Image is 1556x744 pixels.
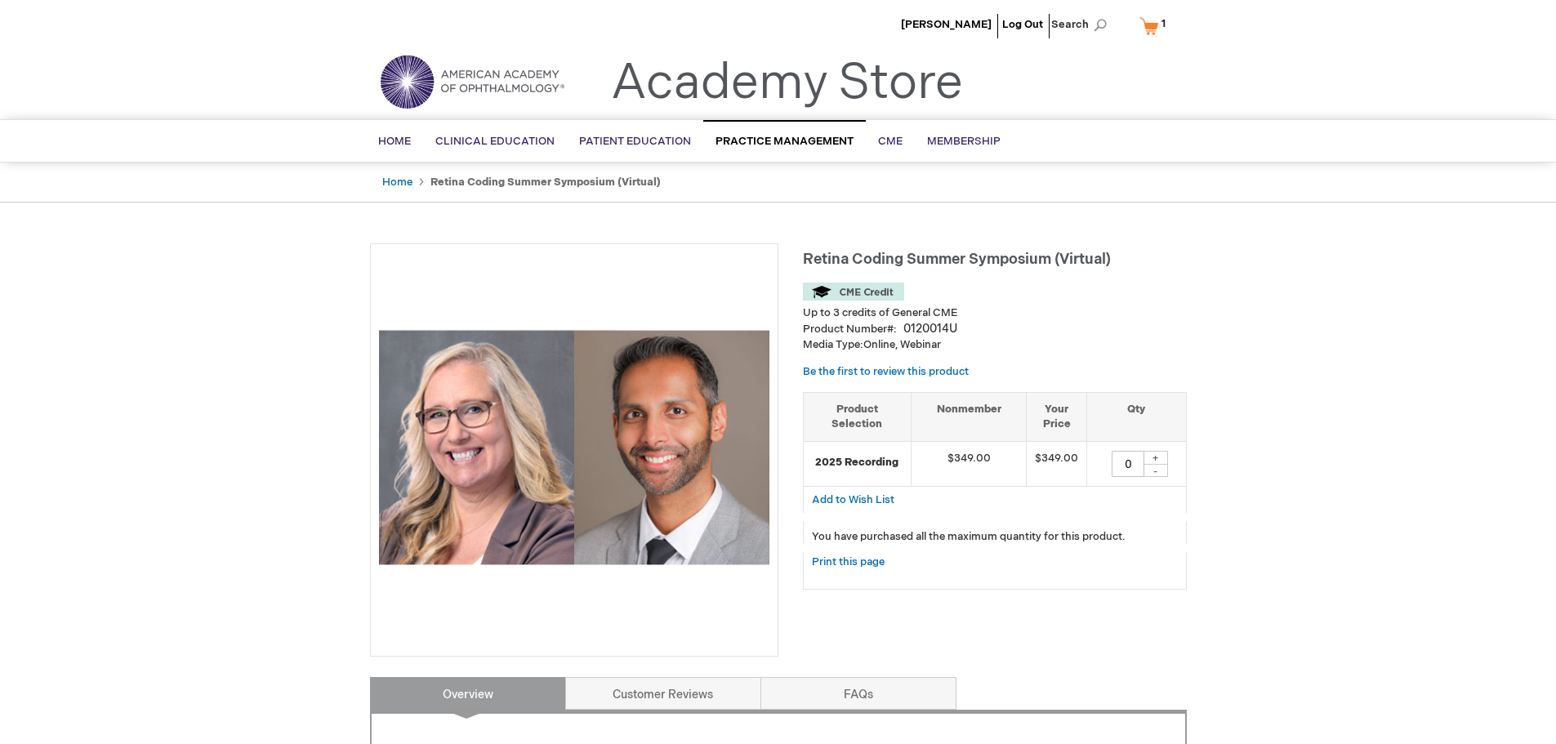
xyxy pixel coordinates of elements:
[803,337,1187,353] p: Online, Webinar
[1136,11,1176,40] a: 1
[912,392,1027,441] th: Nonmember
[803,305,1187,321] li: Up to 3 credits of General CME
[812,552,885,572] a: Print this page
[878,135,903,148] span: CME
[1027,392,1087,441] th: Your Price
[611,54,963,113] a: Academy Store
[378,135,411,148] span: Home
[803,251,1111,268] span: Retina Coding Summer Symposium (Virtual)
[804,392,912,441] th: Product Selection
[927,135,1001,148] span: Membership
[803,283,904,301] img: CME Credit
[565,677,761,710] a: Customer Reviews
[1051,8,1113,41] span: Search
[901,18,992,31] a: [PERSON_NAME]
[1002,18,1043,31] a: Log Out
[803,365,969,378] a: Be the first to review this product
[1087,392,1186,441] th: Qty
[1112,451,1144,477] input: Qty
[435,135,555,148] span: Clinical Education
[803,338,863,351] strong: Media Type:
[379,252,769,643] img: Retina Coding Summer Symposium (Virtual)
[1161,17,1166,30] span: 1
[812,455,903,470] strong: 2025 Recording
[912,441,1027,486] td: $349.00
[579,135,691,148] span: Patient Education
[1144,451,1168,465] div: +
[370,677,566,710] a: Overview
[716,135,854,148] span: Practice Management
[903,321,957,337] div: 0120014U
[1027,441,1087,486] td: $349.00
[812,492,894,506] a: Add to Wish List
[803,323,897,336] strong: Product Number
[1144,464,1168,477] div: -
[382,176,412,189] a: Home
[760,677,956,710] a: FAQs
[812,529,1178,545] p: You have purchased all the maximum quantity for this product.
[430,176,661,189] strong: Retina Coding Summer Symposium (Virtual)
